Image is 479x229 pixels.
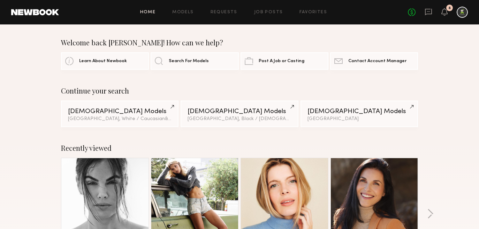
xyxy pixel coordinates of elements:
div: [DEMOGRAPHIC_DATA] Models [68,108,172,115]
a: Requests [211,10,237,15]
span: Search For Models [169,59,209,64]
div: [GEOGRAPHIC_DATA], White / Caucasian [68,117,172,121]
div: Welcome back [PERSON_NAME]! How can we help? [61,38,418,47]
div: [DEMOGRAPHIC_DATA] Models [188,108,291,115]
a: Favorites [299,10,327,15]
a: [DEMOGRAPHIC_DATA] Models[GEOGRAPHIC_DATA] [301,101,418,127]
a: Post A Job or Casting [241,52,328,70]
div: [GEOGRAPHIC_DATA], Black / [DEMOGRAPHIC_DATA] [188,117,291,121]
div: Continue your search [61,87,418,95]
a: Job Posts [254,10,283,15]
a: Home [140,10,156,15]
span: Learn About Newbook [79,59,127,64]
div: Recently viewed [61,144,418,152]
a: Learn About Newbook [61,52,149,70]
span: Contact Account Manager [348,59,406,64]
a: [DEMOGRAPHIC_DATA] Models[GEOGRAPHIC_DATA], Black / [DEMOGRAPHIC_DATA] [181,101,298,127]
a: Models [172,10,193,15]
span: Post A Job or Casting [259,59,304,64]
a: Search For Models [151,52,238,70]
span: & 2 other filter s [165,117,198,121]
a: Contact Account Manager [330,52,418,70]
div: 8 [448,6,451,10]
a: [DEMOGRAPHIC_DATA] Models[GEOGRAPHIC_DATA], White / Caucasian&2other filters [61,101,178,127]
div: [DEMOGRAPHIC_DATA] Models [307,108,411,115]
div: [GEOGRAPHIC_DATA] [307,117,411,121]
